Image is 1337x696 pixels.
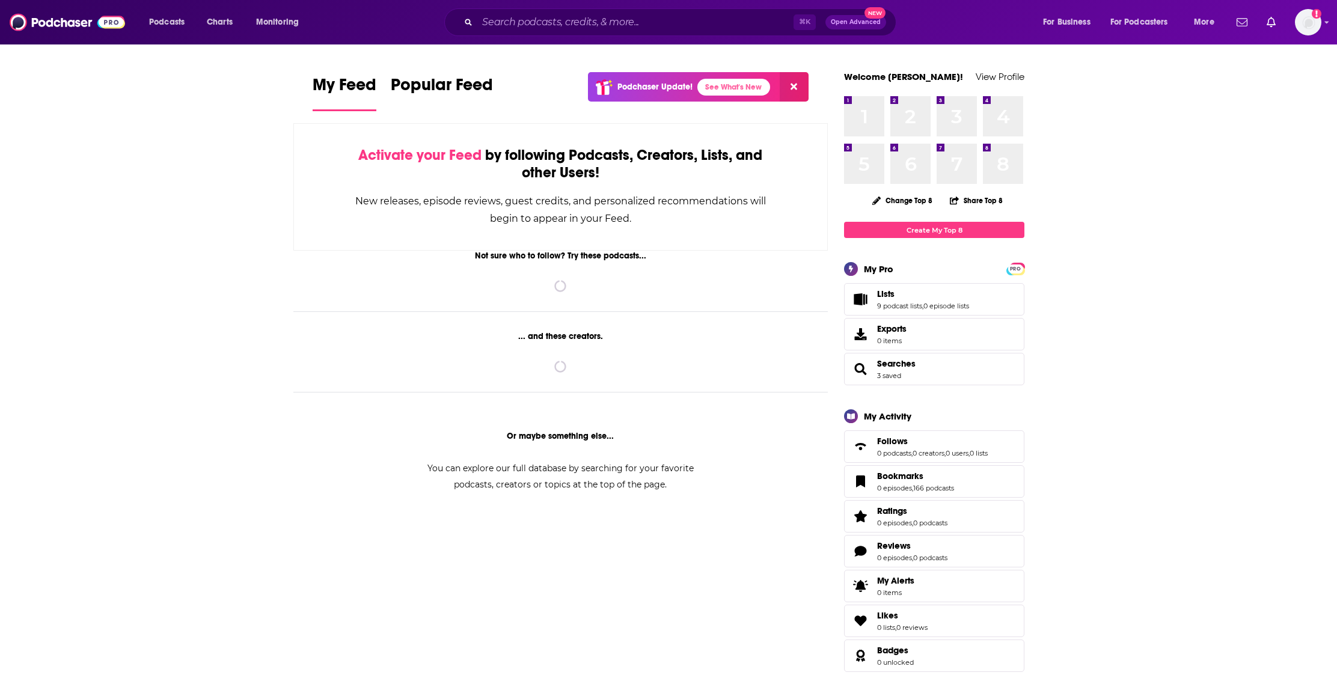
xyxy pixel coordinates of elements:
[412,460,708,493] div: You can explore our full database by searching for your favorite podcasts, creators or topics at ...
[877,288,969,299] a: Lists
[913,484,954,492] a: 166 podcasts
[877,610,898,621] span: Likes
[848,326,872,343] span: Exports
[944,449,946,457] span: ,
[877,323,907,334] span: Exports
[848,578,872,594] span: My Alerts
[877,519,912,527] a: 0 episodes
[831,19,881,25] span: Open Advanced
[1103,13,1186,32] button: open menu
[912,554,913,562] span: ,
[794,14,816,30] span: ⌘ K
[1035,13,1106,32] button: open menu
[844,570,1024,602] a: My Alerts
[848,291,872,308] a: Lists
[1110,14,1168,31] span: For Podcasters
[844,353,1024,385] span: Searches
[912,519,913,527] span: ,
[313,75,376,102] span: My Feed
[865,193,940,208] button: Change Top 8
[844,222,1024,238] a: Create My Top 8
[877,471,954,481] a: Bookmarks
[844,535,1024,567] span: Reviews
[1295,9,1321,35] span: Logged in as SchulmanPR
[1295,9,1321,35] img: User Profile
[293,251,828,261] div: Not sure who to follow? Try these podcasts...
[358,146,482,164] span: Activate your Feed
[877,449,911,457] a: 0 podcasts
[697,79,770,96] a: See What's New
[877,540,911,551] span: Reviews
[877,484,912,492] a: 0 episodes
[844,465,1024,498] span: Bookmarks
[391,75,493,102] span: Popular Feed
[1232,12,1252,32] a: Show notifications dropdown
[913,554,947,562] a: 0 podcasts
[844,318,1024,350] a: Exports
[877,588,914,597] span: 0 items
[877,358,916,369] a: Searches
[848,647,872,664] a: Badges
[877,575,914,586] span: My Alerts
[877,337,907,345] span: 0 items
[1262,12,1280,32] a: Show notifications dropdown
[199,13,240,32] a: Charts
[864,411,911,422] div: My Activity
[877,288,895,299] span: Lists
[913,519,947,527] a: 0 podcasts
[864,263,893,275] div: My Pro
[354,192,767,227] div: New releases, episode reviews, guest credits, and personalized recommendations will begin to appe...
[844,605,1024,637] span: Likes
[877,436,908,447] span: Follows
[617,82,693,92] p: Podchaser Update!
[313,75,376,111] a: My Feed
[877,505,907,516] span: Ratings
[877,658,914,667] a: 0 unlocked
[877,302,922,310] a: 9 podcast lists
[207,14,233,31] span: Charts
[477,13,794,32] input: Search podcasts, credits, & more...
[877,610,928,621] a: Likes
[1043,14,1091,31] span: For Business
[877,371,901,380] a: 3 saved
[877,623,895,632] a: 0 lists
[848,612,872,629] a: Likes
[256,14,299,31] span: Monitoring
[391,75,493,111] a: Popular Feed
[877,505,947,516] a: Ratings
[248,13,314,32] button: open menu
[848,508,872,525] a: Ratings
[970,449,988,457] a: 0 lists
[968,449,970,457] span: ,
[848,438,872,455] a: Follows
[949,189,1003,212] button: Share Top 8
[877,645,908,656] span: Badges
[877,471,923,481] span: Bookmarks
[923,302,969,310] a: 0 episode lists
[354,147,767,182] div: by following Podcasts, Creators, Lists, and other Users!
[877,540,947,551] a: Reviews
[1008,264,1023,273] span: PRO
[922,302,923,310] span: ,
[877,554,912,562] a: 0 episodes
[877,645,914,656] a: Badges
[864,7,886,19] span: New
[848,543,872,560] a: Reviews
[844,500,1024,533] span: Ratings
[825,15,886,29] button: Open AdvancedNew
[10,11,125,34] img: Podchaser - Follow, Share and Rate Podcasts
[911,449,913,457] span: ,
[456,8,908,36] div: Search podcasts, credits, & more...
[844,640,1024,672] span: Badges
[1194,14,1214,31] span: More
[141,13,200,32] button: open menu
[877,436,988,447] a: Follows
[149,14,185,31] span: Podcasts
[848,361,872,377] a: Searches
[844,283,1024,316] span: Lists
[1312,9,1321,19] svg: Add a profile image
